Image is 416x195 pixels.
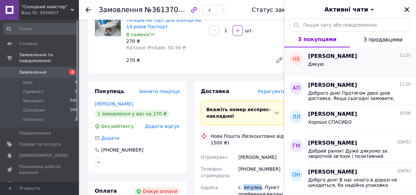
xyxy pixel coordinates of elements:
div: Повернутися назад [86,7,91,13]
span: 508 [70,98,77,104]
span: [PERSON_NAME] [308,168,357,176]
span: Оплата [95,188,117,194]
button: ЛЛ[PERSON_NAME]10:58Хорошо СПАСИБО [284,105,416,134]
a: Редагувати [273,54,286,67]
span: Скасовані [23,107,45,113]
span: 4 [69,69,76,75]
span: Замовлення [99,6,143,14]
span: Додати відгук [145,124,180,129]
span: Телефон отримувача [201,166,230,178]
span: Нові [23,80,33,85]
span: [PERSON_NAME] [308,110,357,118]
div: Ваш ID: 3938857 [21,10,79,16]
input: Пошук чату або повідомлення [290,18,411,32]
span: Добрий ранок! Дуже дякуємо за зворотній зв'язок і позитивний відгук! Це дуже приємно і дуже цінно... [308,148,402,159]
span: Вкажіть номер експрес-накладної [207,107,271,119]
div: [PERSON_NAME] [237,151,287,163]
span: Прийняті [23,89,43,95]
button: З продавцями [350,32,416,47]
span: Замовлення [19,69,46,75]
span: [PERSON_NAME] [308,82,357,89]
div: [PHONE_NUMBER] [237,163,287,182]
span: Оплачені [23,117,44,123]
span: Доброго дня! Протягом двох днів доставка. Якщо сьогодні замовите, завтра зможемо відправити [308,90,402,101]
span: 11:20 [399,82,411,87]
span: Змінити покупця [139,89,180,94]
button: З покупцями [284,32,350,47]
span: ОН [292,171,301,179]
span: Доставка [201,88,230,94]
span: Активні чати [324,5,368,14]
span: Отримувач [201,155,228,160]
span: Адреса [201,185,218,190]
span: Виконані [23,98,43,104]
div: 270 ₴ [124,56,270,65]
div: Нова Пошта (безкоштовно від 1500 ₴) [209,133,288,146]
span: 1 [75,89,77,95]
span: В наявності [126,32,155,37]
input: Пошук [3,23,78,35]
span: Замовлення та повідомлення [19,52,79,64]
span: НБ [292,56,300,63]
span: Хорошо СПАСИБО [308,119,352,125]
span: АП [293,85,300,92]
span: Редагувати [258,89,286,94]
span: Додати [101,135,119,141]
span: 2 [75,117,77,123]
span: [PERSON_NAME] [308,53,357,60]
span: [DATE] [397,168,411,174]
span: Покупець [95,88,124,94]
div: шт. [244,27,254,34]
div: 270 ₴ [126,38,204,44]
span: Відгуки [19,181,36,187]
span: 164 [70,107,77,113]
button: АП[PERSON_NAME]11:20Доброго дня! Протягом двох днів доставка. Якщо сьогодні замовите, завтра змож... [284,76,416,105]
a: Набір цукрових прикрас топерів на торт для хлопця на 14 років Паспорт [126,11,201,29]
button: НБ[PERSON_NAME]11:25Дякую [284,47,416,76]
span: Товари та послуги [19,141,61,147]
span: 10:58 [399,110,411,116]
span: ГМ [292,142,300,150]
span: Повідомлення [19,130,51,136]
button: Закрити [403,6,411,13]
span: З продавцями [363,37,403,43]
span: Показники роботи компанії [19,164,61,176]
span: З покупцями [298,36,337,42]
span: 11:25 [399,53,411,58]
span: ЛЛ [292,113,300,121]
button: ОН[PERSON_NAME][DATE]Добрго дня! В нас нічого в дорозі не шкодиться, бо надійна упаковка [284,163,416,192]
span: Добрго дня! В нас нічого в дорозі не шкодиться, бо надійна упаковка [308,177,402,188]
span: 4 [75,80,77,85]
a: [PERSON_NAME] [95,101,133,107]
span: Каталог ProSale: 50.34 ₴ [126,45,186,50]
div: [PHONE_NUMBER] [101,147,144,153]
span: Дякую [308,61,324,67]
span: Головна [19,41,37,47]
span: "Солодкий майстер" [21,4,71,10]
button: ГМ[PERSON_NAME][DATE]Добрий ранок! Дуже дякуємо за зворотній зв'язок і позитивний відгук! Це дуже... [284,134,416,163]
span: Без рейтингу [101,124,134,129]
div: 1 замовлення у вас на 270 ₴ [95,110,169,118]
span: №361370873 [145,6,191,14]
span: [DEMOGRAPHIC_DATA] [19,153,68,158]
div: Статус замовлення [252,7,312,13]
span: [DATE] [397,139,411,145]
span: [PERSON_NAME] [308,139,357,147]
img: Набір цукрових прикрас топерів на торт для хлопця на 14 років Паспорт [95,11,121,36]
button: Активні чати [303,5,398,14]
